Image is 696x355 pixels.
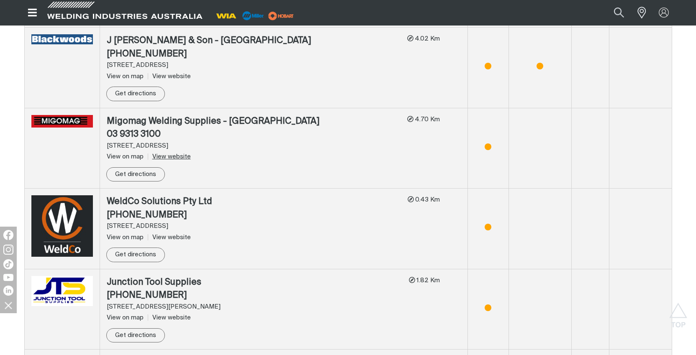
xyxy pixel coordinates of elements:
[594,3,633,22] input: Product name or item number...
[31,34,93,44] img: J Blackwood & Son - Altona North
[148,314,191,321] a: View website
[107,314,144,321] span: View on map
[3,230,13,240] img: Facebook
[107,34,401,48] div: J [PERSON_NAME] & Son - [GEOGRAPHIC_DATA]
[605,3,633,22] button: Search products
[3,245,13,255] img: Instagram
[415,277,440,283] span: 1.82 Km
[107,115,401,128] div: Migomag Welding Supplies - [GEOGRAPHIC_DATA]
[107,222,401,231] div: [STREET_ADDRESS]
[148,73,191,79] a: View website
[107,48,401,61] div: [PHONE_NUMBER]
[107,153,144,160] span: View on map
[266,13,296,19] a: miller
[3,259,13,269] img: TikTok
[148,234,191,240] a: View website
[107,289,402,302] div: [PHONE_NUMBER]
[413,116,440,123] span: 4.70 Km
[31,276,93,306] img: Junction Tool Supplies
[107,276,402,289] div: Junction Tool Supplies
[106,328,165,343] a: Get directions
[413,36,440,42] span: 4.02 Km
[107,128,401,141] div: 03 9313 3100
[3,274,13,281] img: YouTube
[107,209,401,222] div: [PHONE_NUMBER]
[414,197,440,203] span: 0.43 Km
[107,195,401,209] div: WeldCo Solutions Pty Ltd
[1,298,15,312] img: hide socials
[107,61,401,70] div: [STREET_ADDRESS]
[106,248,165,262] a: Get directions
[669,303,688,322] button: Scroll to top
[148,153,191,160] a: View website
[107,234,144,240] span: View on map
[107,73,144,79] span: View on map
[266,10,296,22] img: miller
[106,87,165,101] a: Get directions
[31,195,93,257] img: WeldCo Solutions Pty Ltd
[107,141,401,151] div: [STREET_ADDRESS]
[106,167,165,182] a: Get directions
[31,115,93,128] img: Migomag Welding Supplies - Brooklyn
[107,302,402,312] div: [STREET_ADDRESS][PERSON_NAME]
[3,286,13,296] img: LinkedIn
